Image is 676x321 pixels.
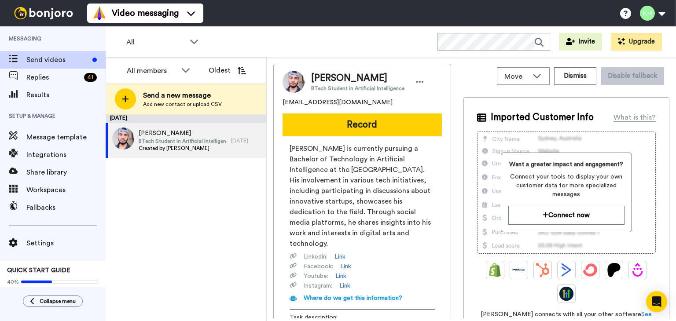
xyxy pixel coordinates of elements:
span: 40% [7,278,19,285]
span: Integrations [26,150,106,160]
button: Upgrade [611,33,662,51]
a: Link [335,272,346,281]
span: BTech Student in Artificial Intelligence [139,138,227,145]
div: All members [127,66,177,76]
img: Patreon [607,263,621,277]
span: Results [26,90,106,100]
button: Oldest [202,62,253,79]
img: vm-color.svg [92,6,107,20]
img: Drip [631,263,645,277]
span: [PERSON_NAME] [311,72,404,85]
span: [PERSON_NAME] is currently pursuing a Bachelor of Technology in Artificial Intelligence at the [G... [290,143,435,249]
img: ActiveCampaign [559,263,573,277]
button: Invite [559,33,602,51]
div: Open Intercom Messenger [646,291,667,312]
span: Fallbacks [26,202,106,213]
img: Hubspot [536,263,550,277]
span: All [126,37,185,47]
img: ConvertKit [583,263,597,277]
span: Message template [26,132,106,142]
span: [EMAIL_ADDRESS][DOMAIN_NAME] [283,98,393,107]
a: Link [340,262,351,271]
img: GoHighLevel [559,287,573,301]
span: Instagram : [304,281,332,290]
span: Created by [PERSON_NAME] [139,145,227,152]
span: Collapse menu [40,298,76,305]
span: BTech Student in Artificial Intelligence [311,85,404,92]
span: Video messaging [112,7,179,19]
span: Linkedin : [304,252,327,261]
span: Replies [26,72,81,83]
button: Dismiss [554,67,596,85]
button: Disable fallback [601,67,664,85]
a: Link [339,281,350,290]
span: Share library [26,167,106,178]
img: bj-logo-header-white.svg [11,7,77,19]
span: Facebook : [304,262,333,271]
span: Add new contact or upload CSV [143,101,222,108]
span: Youtube : [304,272,328,281]
button: Connect now [508,206,625,225]
img: ad3ed8e9-57e5-47d6-929d-71b30c50def1.jpg [112,128,134,150]
button: Record [283,113,442,136]
div: [DATE] [231,137,262,144]
span: Send a new message [143,90,222,101]
span: Workspaces [26,185,106,195]
img: Ontraport [512,263,526,277]
button: Collapse menu [23,295,83,307]
span: Where do we get this information? [304,295,402,301]
div: What is this? [614,112,656,123]
span: Connect your tools to display your own customer data for more specialized messages [508,172,625,199]
span: Settings [26,238,106,248]
span: Want a greater impact and engagement? [508,160,625,169]
span: [PERSON_NAME] [139,129,227,138]
span: Imported Customer Info [491,111,594,124]
span: Move [504,71,528,82]
span: Send videos [26,55,89,65]
div: [DATE] [106,114,266,123]
span: QUICK START GUIDE [7,267,70,274]
a: Link [334,252,345,261]
div: 41 [84,73,97,82]
img: Image of Rudraansh Mishra [283,71,305,93]
img: Shopify [488,263,502,277]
